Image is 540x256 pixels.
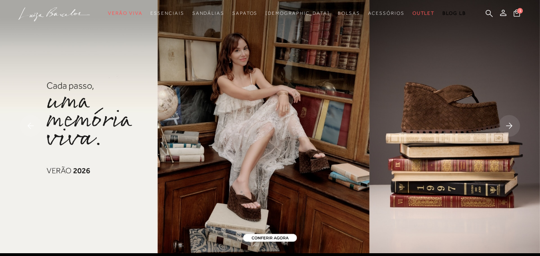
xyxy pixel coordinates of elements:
button: 1 [511,9,522,20]
span: [DEMOGRAPHIC_DATA] [265,10,330,16]
span: Acessórios [368,10,405,16]
span: Sapatos [232,10,257,16]
span: BLOG LB [442,10,466,16]
a: noSubCategoriesText [338,6,360,21]
span: 1 [517,8,523,14]
a: noSubCategoriesText [368,6,405,21]
a: noSubCategoriesText [108,6,142,21]
span: Outlet [412,10,435,16]
a: noSubCategoriesText [192,6,224,21]
a: noSubCategoriesText [265,6,330,21]
a: noSubCategoriesText [232,6,257,21]
a: BLOG LB [442,6,466,21]
span: Bolsas [338,10,360,16]
span: Sandálias [192,10,224,16]
span: Verão Viva [108,10,142,16]
a: noSubCategoriesText [412,6,435,21]
a: noSubCategoriesText [150,6,184,21]
span: Essenciais [150,10,184,16]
